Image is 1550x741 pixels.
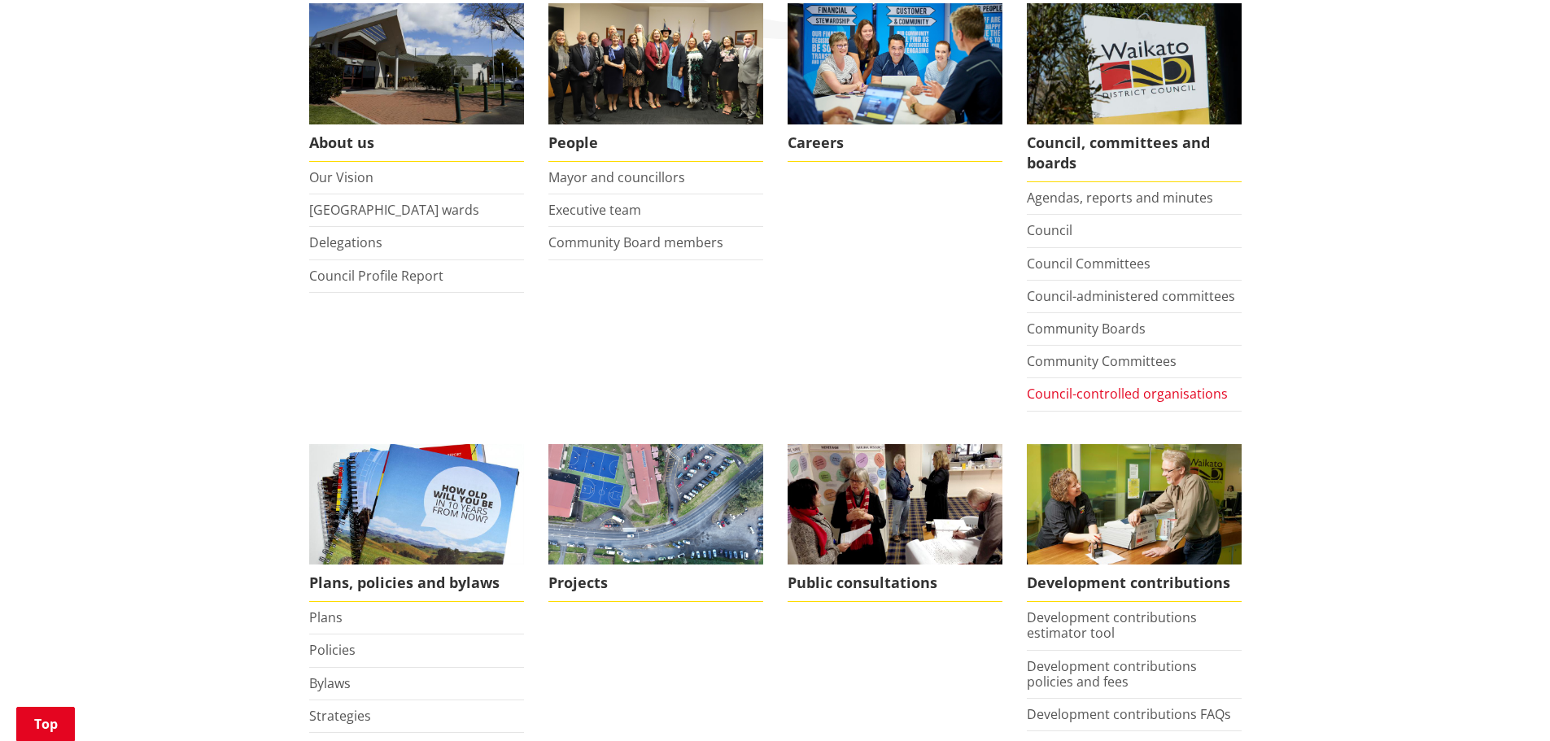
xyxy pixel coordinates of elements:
[1027,705,1231,723] a: Development contributions FAQs
[309,608,343,626] a: Plans
[548,444,763,565] img: DJI_0336
[1027,444,1242,603] a: FInd out more about fees and fines here Development contributions
[1027,287,1235,305] a: Council-administered committees
[1027,124,1242,182] span: Council, committees and boards
[548,3,763,162] a: 2022 Council People
[309,233,382,251] a: Delegations
[788,444,1002,565] img: public-consultations
[309,564,524,602] span: Plans, policies and bylaws
[788,444,1002,603] a: public-consultations Public consultations
[309,124,524,162] span: About us
[1027,352,1177,370] a: Community Committees
[1027,221,1072,239] a: Council
[16,707,75,741] a: Top
[788,124,1002,162] span: Careers
[309,201,479,219] a: [GEOGRAPHIC_DATA] wards
[1027,564,1242,602] span: Development contributions
[309,444,524,603] a: We produce a number of plans, policies and bylaws including the Long Term Plan Plans, policies an...
[309,641,356,659] a: Policies
[548,564,763,602] span: Projects
[309,674,351,692] a: Bylaws
[1027,255,1150,272] a: Council Committees
[1027,608,1197,642] a: Development contributions estimator tool
[548,168,685,186] a: Mayor and councillors
[1027,385,1228,403] a: Council-controlled organisations
[1027,3,1242,182] a: Waikato-District-Council-sign Council, committees and boards
[309,168,373,186] a: Our Vision
[548,3,763,124] img: 2022 Council
[309,267,443,285] a: Council Profile Report
[1027,444,1242,565] img: Fees
[309,444,524,565] img: Long Term Plan
[788,564,1002,602] span: Public consultations
[788,3,1002,162] a: Careers
[548,444,763,603] a: Projects
[1027,320,1146,338] a: Community Boards
[788,3,1002,124] img: Office staff in meeting - Career page
[1027,3,1242,124] img: Waikato-District-Council-sign
[548,201,641,219] a: Executive team
[548,233,723,251] a: Community Board members
[1027,189,1213,207] a: Agendas, reports and minutes
[309,3,524,124] img: WDC Building 0015
[1027,657,1197,691] a: Development contributions policies and fees
[309,3,524,162] a: WDC Building 0015 About us
[548,124,763,162] span: People
[309,707,371,725] a: Strategies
